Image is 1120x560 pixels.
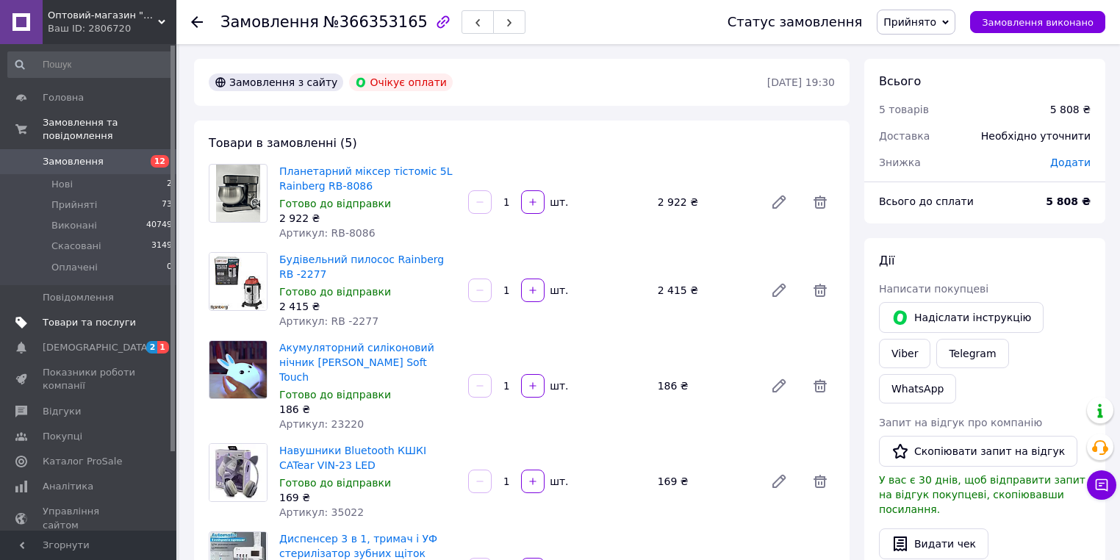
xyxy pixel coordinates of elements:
[191,15,203,29] div: Повернутися назад
[146,219,172,232] span: 40749
[879,254,894,268] span: Дії
[982,17,1094,28] span: Замовлення виконано
[162,198,172,212] span: 73
[972,120,1099,152] div: Необхідно уточнити
[43,405,81,418] span: Відгуки
[216,165,259,222] img: Планетарний міксер тістоміс 5L Rainberg RB-8086
[652,192,758,212] div: 2 922 ₴
[546,474,570,489] div: шт.
[883,16,936,28] span: Прийнято
[279,165,453,192] a: Планетарний міксер тістоміс 5L Rainberg RB-8086
[879,528,988,559] button: Видати чек
[1050,157,1091,168] span: Додати
[279,389,391,401] span: Готово до відправки
[279,445,426,471] a: Навушники Bluetooth КШКІ CATear VIN-23 LED
[7,51,173,78] input: Пошук
[546,195,570,209] div: шт.
[279,533,437,559] a: Диспенсер 3 в 1, тримач і УФ стерилізатор зубних щіток
[652,471,758,492] div: 169 ₴
[879,157,921,168] span: Знижка
[209,136,357,150] span: Товари в замовленні (5)
[279,490,456,505] div: 169 ₴
[51,219,97,232] span: Виконані
[48,22,176,35] div: Ваш ID: 2806720
[157,341,169,353] span: 1
[805,276,835,305] span: Видалити
[209,73,343,91] div: Замовлення з сайту
[151,155,169,168] span: 12
[879,130,930,142] span: Доставка
[546,283,570,298] div: шт.
[279,286,391,298] span: Готово до відправки
[51,178,73,191] span: Нові
[879,374,956,403] a: WhatsApp
[1087,470,1116,500] button: Чат з покупцем
[151,240,172,253] span: 3149
[51,240,101,253] span: Скасовані
[51,261,98,274] span: Оплачені
[279,254,444,280] a: Будівельний пилосос Rainberg RB -2277
[879,474,1085,515] span: У вас є 30 днів, щоб відправити запит на відгук покупцеві, скопіювавши посилання.
[805,371,835,401] span: Видалити
[279,198,391,209] span: Готово до відправки
[146,341,158,353] span: 2
[936,339,1008,368] a: Telegram
[209,444,267,501] img: Навушники Bluetooth КШКІ CATear VIN-23 LED
[879,283,988,295] span: Написати покупцеві
[43,505,136,531] span: Управління сайтом
[43,366,136,392] span: Показники роботи компанії
[167,261,172,274] span: 0
[43,430,82,443] span: Покупці
[43,291,114,304] span: Повідомлення
[879,302,1044,333] button: Надіслати інструкцію
[764,467,794,496] a: Редагувати
[764,276,794,305] a: Редагувати
[879,417,1042,428] span: Запит на відгук про компанію
[279,477,391,489] span: Готово до відправки
[43,116,176,143] span: Замовлення та повідомлення
[349,73,453,91] div: Очікує оплати
[209,341,266,398] img: Акумуляторний силіконовий нічник Зайчик Rabbit Soft Touch
[767,76,835,88] time: [DATE] 19:30
[43,480,93,493] span: Аналітика
[970,11,1105,33] button: Замовлення виконано
[167,178,172,191] span: 2
[805,187,835,217] span: Видалити
[279,315,378,327] span: Артикул: RB -2277
[279,211,456,226] div: 2 922 ₴
[220,13,319,31] span: Замовлення
[1050,102,1091,117] div: 5 808 ₴
[279,227,376,239] span: Артикул: RB-8086
[879,104,929,115] span: 5 товарів
[43,91,84,104] span: Головна
[728,15,863,29] div: Статус замовлення
[879,195,974,207] span: Всього до сплати
[879,339,930,368] a: Viber
[279,506,364,518] span: Артикул: 35022
[43,316,136,329] span: Товари та послуги
[652,280,758,301] div: 2 415 ₴
[805,467,835,496] span: Видалити
[43,155,104,168] span: Замовлення
[279,418,364,430] span: Артикул: 23220
[764,187,794,217] a: Редагувати
[279,342,434,383] a: Акумуляторний силіконовий нічник [PERSON_NAME] Soft Touch
[764,371,794,401] a: Редагувати
[879,436,1077,467] button: Скопіювати запит на відгук
[51,198,97,212] span: Прийняті
[43,341,151,354] span: [DEMOGRAPHIC_DATA]
[323,13,428,31] span: №366353165
[879,74,921,88] span: Всього
[48,9,158,22] span: Оптовий-магазин "Юг-Опт"
[652,376,758,396] div: 186 ₴
[209,253,267,310] img: Будівельний пилосос Rainberg RB -2277
[43,455,122,468] span: Каталог ProSale
[279,402,456,417] div: 186 ₴
[546,378,570,393] div: шт.
[1046,195,1091,207] b: 5 808 ₴
[279,299,456,314] div: 2 415 ₴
